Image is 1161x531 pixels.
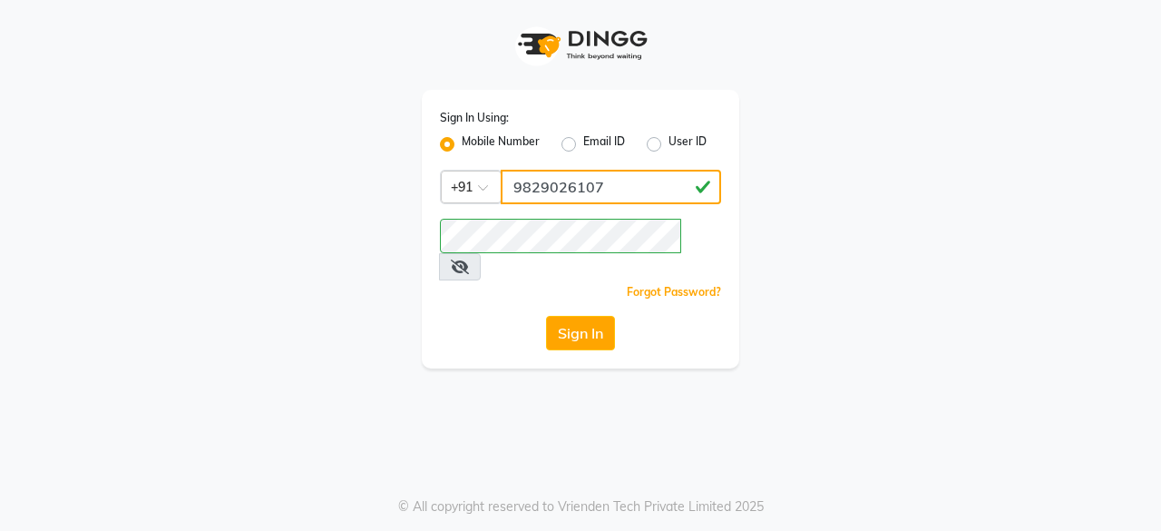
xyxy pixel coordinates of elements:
input: Username [440,219,681,253]
a: Forgot Password? [627,285,721,299]
img: logo1.svg [508,18,653,72]
label: Sign In Using: [440,110,509,126]
label: User ID [668,133,707,155]
button: Sign In [546,316,615,350]
label: Mobile Number [462,133,540,155]
input: Username [501,170,721,204]
label: Email ID [583,133,625,155]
